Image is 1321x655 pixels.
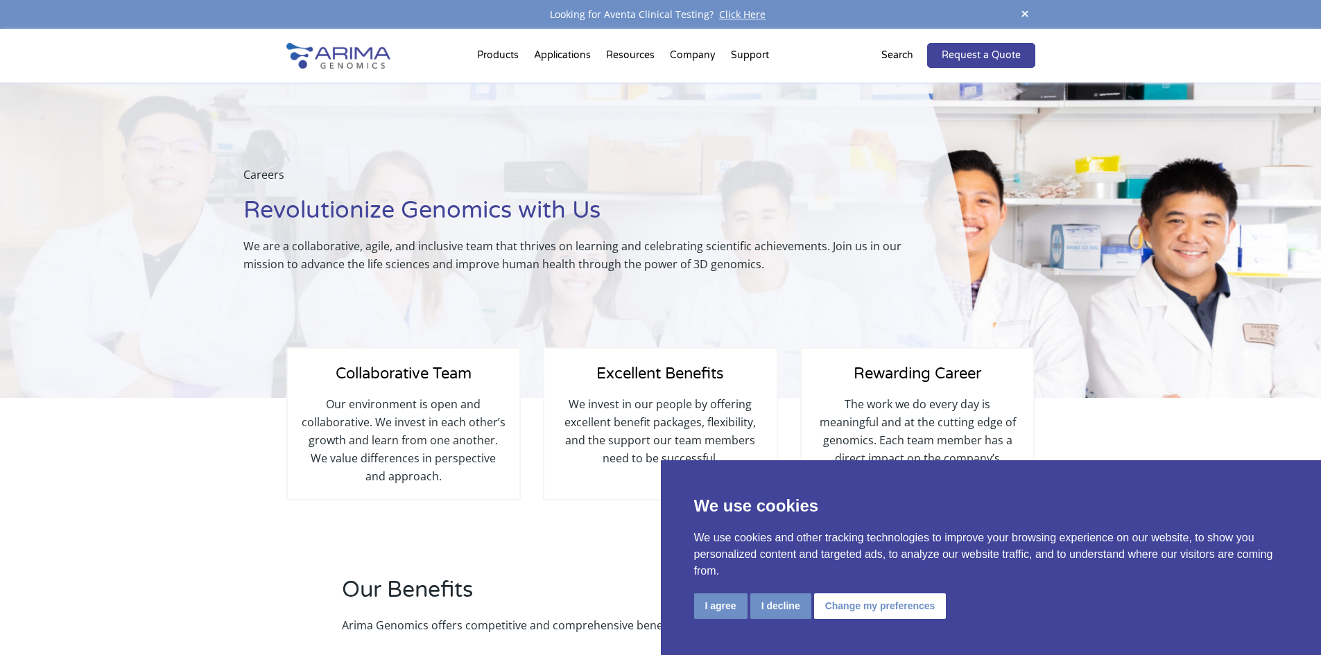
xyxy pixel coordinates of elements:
img: Arima-Genomics-logo [286,43,390,69]
p: We use cookies [694,494,1288,518]
a: Click Here [714,8,771,21]
p: Arima Genomics offers competitive and comprehensive benefits. [342,616,838,634]
p: The work we do every day is meaningful and at the cutting edge of genomics. Each team member has ... [815,395,1019,485]
div: Looking for Aventa Clinical Testing? [286,6,1035,24]
h1: Revolutionize Genomics with Us [243,195,938,237]
button: Change my preferences [814,593,947,619]
span: Rewarding Career [854,365,981,383]
p: We are a collaborative, agile, and inclusive team that thrives on learning and celebrating scient... [243,237,938,273]
a: Request a Quote [927,43,1035,68]
span: Collaborative Team [336,365,472,383]
p: Search [881,46,913,64]
button: I agree [694,593,748,619]
p: Careers [243,166,938,195]
span: Excellent Benefits [596,365,724,383]
button: I decline [750,593,811,619]
p: Our environment is open and collaborative. We invest in each other’s growth and learn from one an... [302,395,506,485]
h2: Our Benefits [342,575,838,616]
p: We invest in our people by offering excellent benefit packages, flexibility, and the support our ... [558,395,762,467]
p: We use cookies and other tracking technologies to improve your browsing experience on our website... [694,530,1288,579]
